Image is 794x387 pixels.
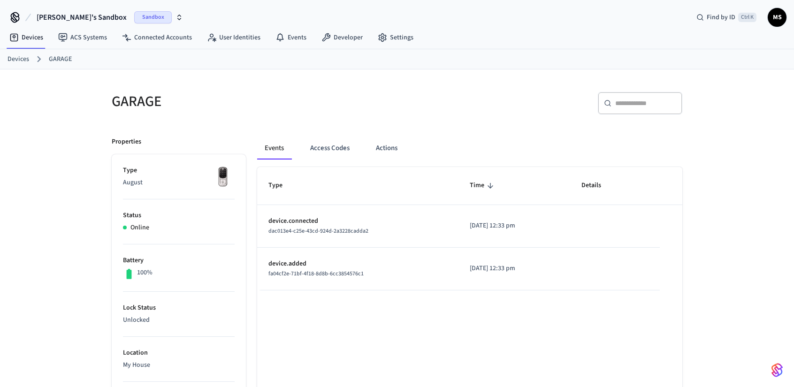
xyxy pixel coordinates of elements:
span: Type [268,178,295,193]
p: Lock Status [123,303,235,313]
span: Details [581,178,613,193]
span: Ctrl K [738,13,756,22]
p: device.connected [268,216,447,226]
span: fa04cf2e-71bf-4f18-8d8b-6cc3854576c1 [268,270,364,278]
table: sticky table [257,167,682,290]
a: Events [268,29,314,46]
p: Online [130,223,149,233]
div: ant example [257,137,682,159]
span: dac013e4-c25e-43cd-924d-2a3228cadda2 [268,227,368,235]
p: Unlocked [123,315,235,325]
span: Find by ID [707,13,735,22]
p: 100% [137,268,153,278]
a: Developer [314,29,370,46]
img: SeamLogoGradient.69752ec5.svg [771,363,783,378]
a: User Identities [199,29,268,46]
p: [DATE] 12:33 pm [470,221,559,231]
span: MS [769,9,786,26]
p: Location [123,348,235,358]
span: Time [470,178,496,193]
div: Find by IDCtrl K [689,9,764,26]
button: Events [257,137,291,159]
p: Status [123,211,235,220]
span: Sandbox [134,11,172,23]
p: August [123,178,235,188]
p: [DATE] 12:33 pm [470,264,559,273]
p: Properties [112,137,141,147]
p: My House [123,360,235,370]
span: [PERSON_NAME]'s Sandbox [37,12,127,23]
a: Devices [8,54,29,64]
a: ACS Systems [51,29,115,46]
img: Yale Assure Touchscreen Wifi Smart Lock, Satin Nickel, Front [211,166,235,189]
p: Type [123,166,235,175]
button: MS [768,8,786,27]
a: GARAGE [49,54,72,64]
h5: GARAGE [112,92,391,111]
a: Connected Accounts [115,29,199,46]
button: Access Codes [303,137,357,159]
button: Actions [368,137,405,159]
p: device.added [268,259,447,269]
a: Devices [2,29,51,46]
p: Battery [123,256,235,266]
a: Settings [370,29,421,46]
